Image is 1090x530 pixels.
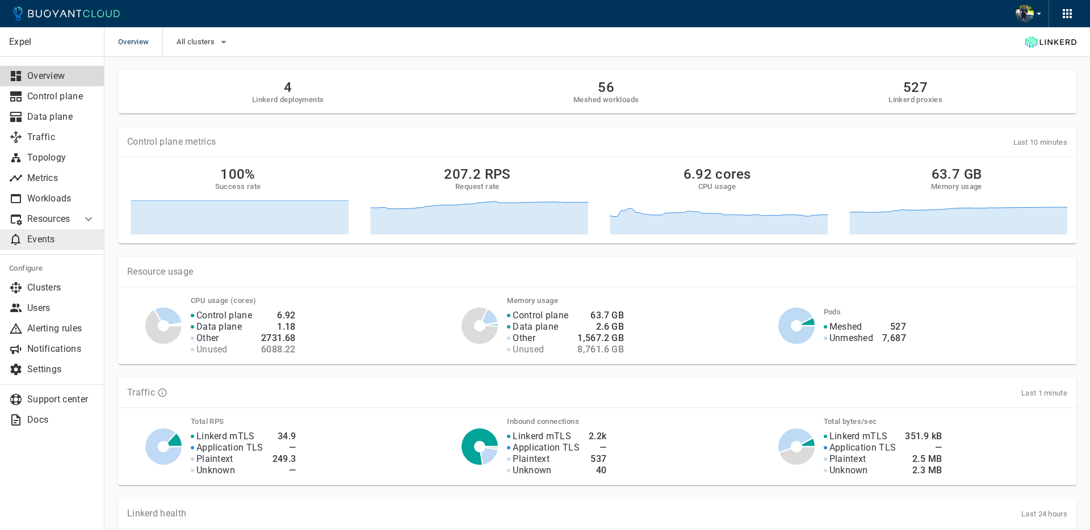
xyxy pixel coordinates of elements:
h4: 1,567.2 GB [577,333,624,344]
p: Linkerd mTLS [513,431,571,442]
span: All clusters [177,37,217,47]
h4: 527 [882,321,906,333]
img: Bjorn Stange [1016,5,1034,23]
h4: 34.9 [272,431,296,442]
h4: 2.3 MB [905,465,942,476]
h5: Configure [9,264,95,273]
p: Traffic [127,387,155,398]
h4: 351.9 kB [905,431,942,442]
p: Workloads [27,193,95,204]
h4: — [905,442,942,453]
p: Unknown [196,465,235,476]
p: Unknown [829,465,868,476]
h2: 527 [888,79,942,95]
h4: — [272,442,296,453]
p: Overview [27,70,95,82]
h4: 63.7 GB [577,310,624,321]
a: 63.7 GBMemory usage [846,166,1067,234]
p: Control plane [513,310,568,321]
h2: 6.92 cores [684,166,751,182]
p: Unknown [513,465,551,476]
p: Control plane [196,310,252,321]
h5: Success rate [215,182,261,191]
h2: 100% [220,166,255,182]
p: Plaintext [196,453,233,465]
p: Control plane [27,91,95,102]
a: 207.2 RPSRequest rate [367,166,588,234]
p: Support center [27,394,95,405]
h4: 2.6 GB [577,321,624,333]
h4: 6.92 [261,310,296,321]
h4: 8,761.6 GB [577,344,624,355]
span: Last 10 minutes [1013,138,1068,146]
p: Topology [27,152,95,163]
h4: 537 [589,453,607,465]
h2: 63.7 GB [932,166,982,182]
h4: 2.5 MB [905,453,942,465]
button: All clusters [177,33,230,51]
p: Settings [27,364,95,375]
p: Alerting rules [27,323,95,334]
p: Users [27,302,95,314]
p: Docs [27,414,95,426]
h2: 4 [252,79,324,95]
p: Traffic [27,132,95,143]
p: Plaintext [829,453,866,465]
p: Data plane [196,321,242,333]
h4: 2731.68 [261,333,296,344]
p: Clusters [27,282,95,293]
p: Linkerd mTLS [829,431,888,442]
span: Last 24 hours [1021,510,1067,518]
h4: 1.18 [261,321,296,333]
p: Expel [9,36,95,48]
h4: 2.2k [589,431,607,442]
p: Resource usage [127,266,1067,277]
h5: CPU usage [698,182,736,191]
p: Metrics [27,173,95,184]
p: Notifications [27,343,95,355]
svg: TLS data is compiled from traffic seen by Linkerd proxies. RPS and TCP bytes reflect both inbound... [157,388,167,398]
h4: 7,687 [882,333,906,344]
h4: 249.3 [272,453,296,465]
p: Data plane [27,111,95,123]
p: Linkerd health [127,508,186,519]
p: Plaintext [513,453,550,465]
h5: Meshed workloads [573,95,639,104]
h2: 56 [573,79,639,95]
p: Data plane [513,321,558,333]
h5: Linkerd proxies [888,95,942,104]
p: Other [513,333,535,344]
h5: Linkerd deployments [252,95,324,104]
p: Unused [513,344,544,355]
a: 100%Success rate [127,166,349,234]
span: Overview [118,27,162,57]
h4: — [272,465,296,476]
h5: Memory usage [931,182,982,191]
p: Application TLS [513,442,580,453]
h4: 40 [589,465,607,476]
a: 6.92 coresCPU usage [606,166,828,234]
p: Resources [27,213,73,225]
span: Last 1 minute [1021,389,1067,397]
h2: 207.2 RPS [444,166,511,182]
p: Application TLS [196,442,263,453]
p: Unused [196,344,228,355]
p: Linkerd mTLS [196,431,255,442]
p: Application TLS [829,442,896,453]
p: Unmeshed [829,333,873,344]
h4: — [589,442,607,453]
p: Events [27,234,95,245]
h4: 6088.22 [261,344,296,355]
p: Other [196,333,219,344]
p: Control plane metrics [127,136,216,148]
p: Meshed [829,321,862,333]
h5: Request rate [455,182,500,191]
